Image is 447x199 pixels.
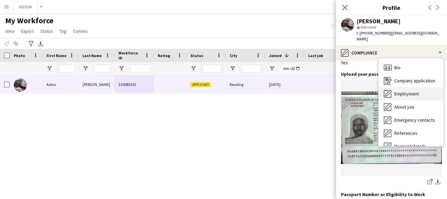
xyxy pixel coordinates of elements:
[46,66,52,71] button: Open Filter Menu
[226,75,265,93] div: Reading
[57,27,69,35] a: Tag
[394,91,419,97] span: Employment
[281,65,300,72] input: Joined Filter Input
[394,78,435,84] span: Company application
[341,60,442,66] div: Yes
[394,130,418,136] span: References
[241,65,261,72] input: City Filter Input
[230,53,237,58] span: City
[38,27,56,35] a: Status
[379,87,443,100] div: Employment
[27,40,35,48] app-action-btn: Advanced filters
[379,127,443,140] div: References
[115,75,154,93] div: 310083352
[265,75,304,93] div: [DATE]
[190,66,196,71] button: Open Filter Menu
[379,100,443,113] div: About you
[341,71,391,77] h3: Upload your passport
[394,65,401,70] span: Bio
[357,18,401,24] div: [PERSON_NAME]
[60,28,66,34] span: Tag
[82,66,88,71] button: Open Filter Menu
[3,27,17,35] a: View
[202,65,222,72] input: Status Filter Input
[190,53,203,58] span: Status
[130,65,150,72] input: Workforce ID Filter Input
[13,0,37,13] button: 2025/26
[357,30,391,35] span: t. [PHONE_NUMBER]
[58,65,75,72] input: First Name Filter Input
[190,82,211,87] span: Applicant
[394,104,414,110] span: About you
[269,66,275,71] button: Open Filter Menu
[73,28,88,34] span: Comms
[336,3,447,12] h3: Profile
[336,45,447,61] div: Compliance
[18,27,36,35] a: Export
[230,66,236,71] button: Open Filter Menu
[118,66,124,71] button: Open Filter Menu
[118,50,142,60] span: Workforce ID
[394,117,435,123] span: Emergency contacts
[14,53,25,58] span: Photo
[21,28,34,34] span: Export
[361,25,376,30] span: Not rated
[43,75,79,93] div: Aisha
[79,75,115,93] div: [PERSON_NAME]
[379,74,443,87] div: Company application
[82,53,102,58] span: Last Name
[5,28,14,34] span: View
[37,40,45,48] app-action-btn: Export XLSX
[394,143,426,149] span: Payment details
[5,16,53,26] span: My Workforce
[70,27,90,35] a: Comms
[379,140,443,153] div: Payment details
[14,79,27,92] img: Aisha Ibrahim
[308,53,323,58] span: Last job
[40,28,53,34] span: Status
[341,91,442,164] img: d798b73f-82d2-4178-a996-3fa933b456de.jpeg
[357,30,439,41] span: | [EMAIL_ADDRESS][DOMAIN_NAME]
[94,65,111,72] input: Last Name Filter Input
[269,53,282,58] span: Joined
[46,53,66,58] span: First Name
[379,61,443,74] div: Bio
[379,113,443,127] div: Emergency contacts
[158,53,170,58] span: Rating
